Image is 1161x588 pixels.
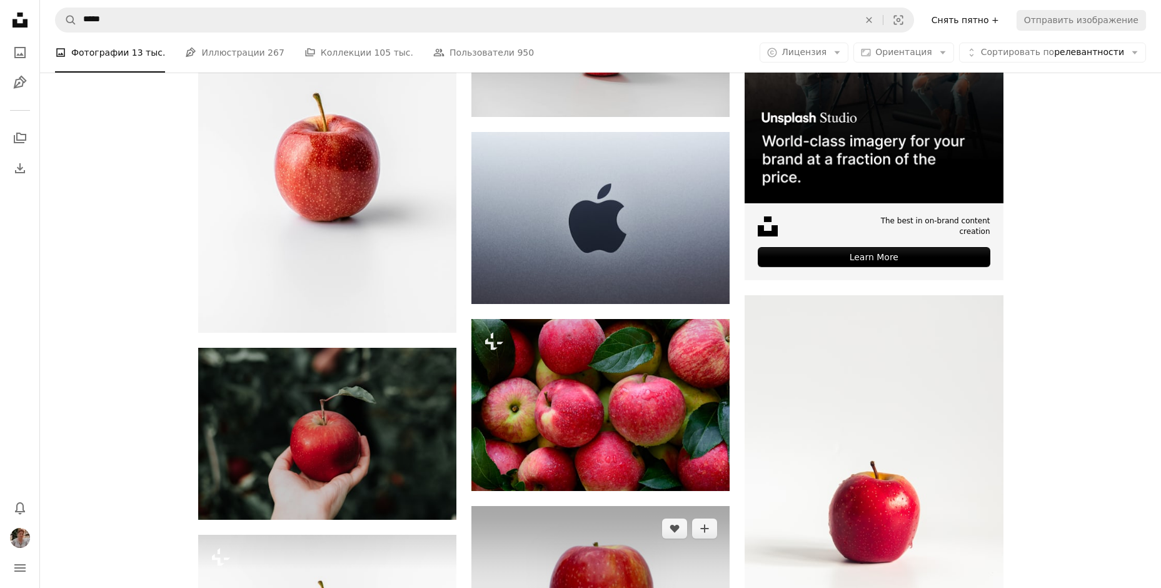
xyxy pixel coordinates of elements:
button: Профиль [8,525,33,550]
span: Сортировать по [981,47,1054,57]
a: одно красное яблоко [198,428,456,439]
button: Ориентация [853,43,954,63]
button: Лицензия [760,43,848,63]
span: 950 [517,46,534,59]
span: Ориентация [875,47,932,57]
a: Фото [8,40,33,65]
a: Иллюстрации [8,70,33,95]
img: Аватар пользователя Тамары Бессоновой [10,528,30,548]
a: Снять пятно + [924,10,1007,30]
span: 267 [268,46,284,59]
div: Learn More [758,247,990,267]
img: логотип Apple на синей поверхности [471,132,730,303]
button: Сортировать порелевантности [959,43,1146,63]
button: Добавить в коллекцию [692,519,717,539]
span: релевантности [981,46,1124,59]
button: Поиск Unsplash [56,8,77,32]
span: Лицензия [782,47,827,57]
button: Очистить [855,8,883,32]
img: file-1631678316303-ed18b8b5cb9cimage [758,216,778,236]
form: Поиск визуальных элементов по всему сайту [55,8,914,33]
a: Свежие красные яблоки в деревянной коробке на чёрном фоне. Вид сверху. [471,399,730,410]
img: одно красное яблоко [198,348,456,520]
a: Красное яблоко на белом столе [198,133,456,144]
a: Пользователи 950 [433,33,534,73]
button: Отправить изображение [1017,10,1146,30]
a: Иллюстрации 267 [185,33,284,73]
span: 105 тыс. [374,46,413,59]
a: красное яблоко на белой поверхности [745,483,1003,494]
button: Уведомления [8,495,33,520]
a: История загрузок [8,156,33,181]
button: Нравится [662,519,687,539]
a: Коллекции 105 тыс. [304,33,413,73]
img: Свежие красные яблоки в деревянной коробке на чёрном фоне. Вид сверху. [471,319,730,491]
a: логотип Apple на синей поверхности [471,212,730,223]
button: Меню [8,555,33,580]
span: The best in on-brand content creation [848,216,990,237]
a: Коллекции [8,126,33,151]
button: Визуальный поиск [883,8,913,32]
a: Главная страница — Unplash [8,8,33,35]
